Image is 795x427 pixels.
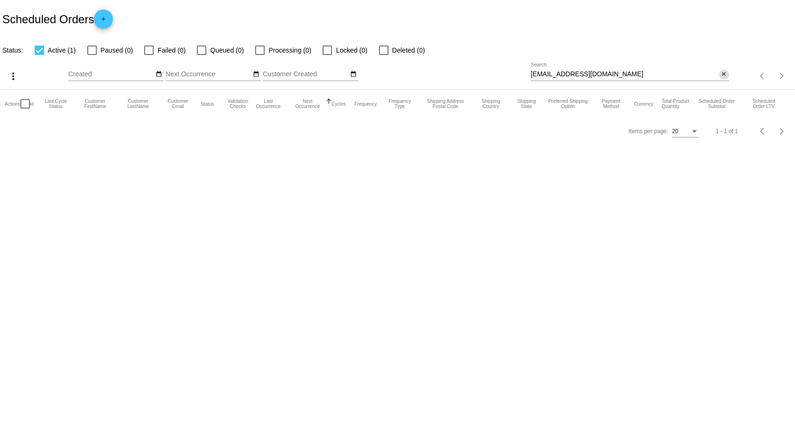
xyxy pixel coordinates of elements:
button: Change sorting for NextOccurrenceUtc [292,99,323,109]
div: Items per page: [629,128,668,135]
button: Change sorting for CustomerFirstName [78,99,112,109]
h2: Scheduled Orders [2,9,113,28]
button: Change sorting for Cycles [332,101,346,107]
button: Previous page [753,122,772,141]
button: Change sorting for ShippingState [514,99,539,109]
button: Clear [719,70,729,80]
button: Change sorting for CustomerEmail [164,99,192,109]
button: Next page [772,66,791,85]
button: Change sorting for Subtotal [696,99,738,109]
button: Change sorting for CurrencyIso [634,101,653,107]
button: Change sorting for LifetimeValue [746,99,782,109]
mat-header-cell: Validation Checks [222,90,253,118]
span: Deleted (0) [392,45,425,56]
input: Next Occurrence [166,71,251,78]
span: 20 [672,128,678,135]
span: Active (1) [48,45,76,56]
span: Paused (0) [101,45,133,56]
mat-icon: add [98,16,109,27]
mat-icon: date_range [253,71,259,78]
button: Change sorting for LastOccurrenceUtc [253,99,283,109]
span: Processing (0) [268,45,311,56]
button: Change sorting for FrequencyType [385,99,414,109]
mat-header-cell: Total Product Quantity [662,90,696,118]
input: Customer Created [263,71,348,78]
button: Change sorting for CustomerLastName [121,99,155,109]
mat-icon: close [721,71,727,78]
mat-select: Items per page: [672,128,699,135]
mat-icon: date_range [350,71,357,78]
button: Change sorting for ShippingCountry [476,99,505,109]
button: Next page [772,122,791,141]
button: Change sorting for Frequency [354,101,377,107]
button: Change sorting for PaymentMethod.Type [597,99,625,109]
div: 1 - 1 of 1 [716,128,738,135]
input: Created [68,71,154,78]
input: Search [531,71,719,78]
span: Queued (0) [210,45,244,56]
mat-icon: date_range [156,71,162,78]
mat-header-cell: Actions [5,90,20,118]
button: Change sorting for Status [201,101,214,107]
span: Failed (0) [157,45,185,56]
button: Change sorting for Id [30,101,34,107]
span: Locked (0) [336,45,367,56]
button: Change sorting for PreferredShippingOption [548,99,588,109]
button: Change sorting for ShippingPostcode [423,99,468,109]
span: Status: [2,46,23,54]
mat-icon: more_vert [8,71,19,82]
button: Change sorting for LastProcessingCycleId [42,99,69,109]
button: Previous page [753,66,772,85]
